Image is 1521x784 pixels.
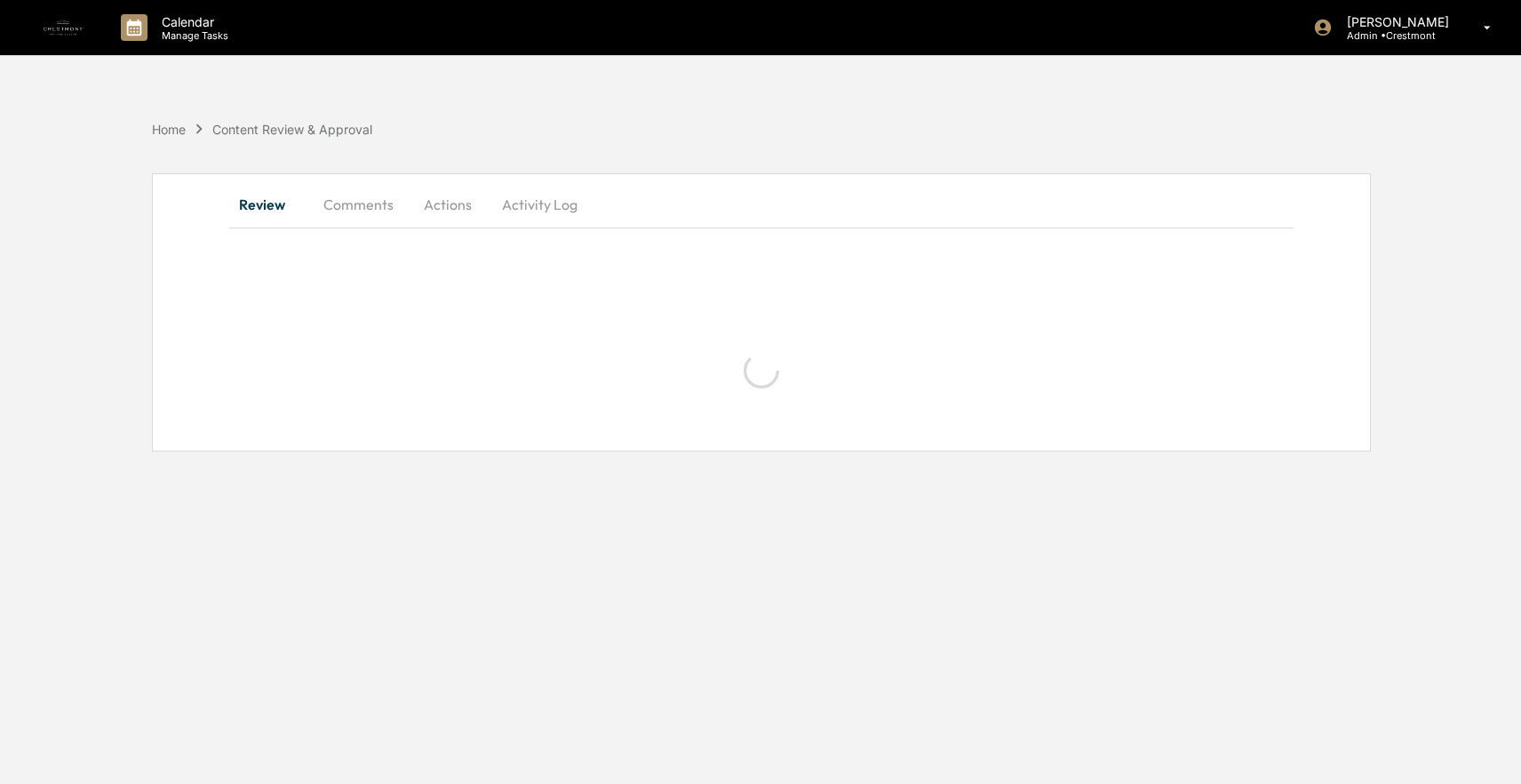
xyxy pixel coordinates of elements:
[1333,29,1458,42] p: Admin • Crestmont
[43,6,85,49] img: logo
[309,183,408,226] button: Comments
[229,183,309,226] button: Review
[152,122,186,137] div: Home
[488,183,592,226] button: Activity Log
[147,29,237,42] p: Manage Tasks
[1333,14,1458,29] p: [PERSON_NAME]
[212,122,372,137] div: Content Review & Approval
[147,14,237,29] p: Calendar
[229,183,1294,226] div: secondary tabs example
[408,183,488,226] button: Actions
